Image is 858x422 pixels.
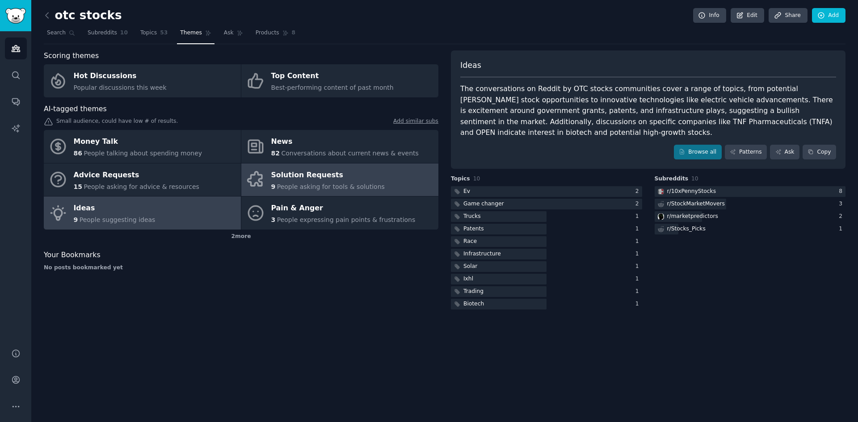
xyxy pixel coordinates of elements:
[271,216,276,223] span: 3
[655,211,846,222] a: marketpredictorsr/marketpredictors2
[839,188,845,196] div: 8
[658,213,664,220] img: marketpredictors
[463,188,470,196] div: Ev
[271,168,385,182] div: Solution Requests
[137,26,171,44] a: Topics53
[74,168,199,182] div: Advice Requests
[655,186,846,197] a: 10xPennyStocksr/10xPennyStocks8
[463,200,504,208] div: Game changer
[44,250,101,261] span: Your Bookmarks
[769,8,807,23] a: Share
[635,300,642,308] div: 1
[463,213,481,221] div: Trucks
[88,29,117,37] span: Subreddits
[473,175,480,182] span: 10
[667,213,718,221] div: r/ marketpredictors
[691,175,698,182] span: 10
[44,117,438,127] div: Small audience, could have low # of results.
[655,224,846,235] a: r/Stocks_Picks1
[256,29,279,37] span: Products
[451,199,642,210] a: Game changer2
[451,224,642,235] a: Patents1
[271,183,276,190] span: 9
[44,163,241,196] a: Advice Requests15People asking for advice & resources
[84,183,199,190] span: People asking for advice & resources
[221,26,246,44] a: Ask
[271,201,416,216] div: Pain & Anger
[271,84,394,91] span: Best-performing content of past month
[252,26,299,44] a: Products8
[44,264,438,272] div: No posts bookmarked yet
[120,29,128,37] span: 10
[635,250,642,258] div: 1
[451,186,642,197] a: Ev2
[463,225,484,233] div: Patents
[292,29,296,37] span: 8
[84,150,202,157] span: People talking about spending money
[463,288,484,296] div: Trading
[770,145,799,160] a: Ask
[271,135,419,149] div: News
[84,26,131,44] a: Subreddits10
[674,145,722,160] a: Browse all
[451,299,642,310] a: Biotech1
[803,145,836,160] button: Copy
[44,104,107,115] span: AI-tagged themes
[693,8,726,23] a: Info
[731,8,764,23] a: Edit
[241,163,438,196] a: Solution Requests9People asking for tools & solutions
[44,50,99,62] span: Scoring themes
[635,275,642,283] div: 1
[241,130,438,163] a: News82Conversations about current news & events
[5,8,26,24] img: GummySearch logo
[463,275,473,283] div: Ixhl
[241,196,438,230] a: Pain & Anger3People expressing pain points & frustrations
[47,29,66,37] span: Search
[635,238,642,246] div: 1
[177,26,214,44] a: Themes
[635,188,642,196] div: 2
[463,300,484,308] div: Biotech
[451,175,470,183] span: Topics
[812,8,845,23] a: Add
[655,175,689,183] span: Subreddits
[635,213,642,221] div: 1
[658,188,664,195] img: 10xPennyStocks
[140,29,157,37] span: Topics
[180,29,202,37] span: Themes
[74,84,167,91] span: Popular discussions this week
[44,26,78,44] a: Search
[635,288,642,296] div: 1
[44,196,241,230] a: Ideas9People suggesting ideas
[277,183,385,190] span: People asking for tools & solutions
[451,249,642,260] a: Infrastructure1
[80,216,156,223] span: People suggesting ideas
[463,238,477,246] div: Race
[655,199,846,210] a: r/StockMarketMovers3
[44,8,122,23] h2: otc stocks
[839,213,845,221] div: 2
[725,145,767,160] a: Patterns
[667,225,706,233] div: r/ Stocks_Picks
[635,225,642,233] div: 1
[839,225,845,233] div: 1
[839,200,845,208] div: 3
[74,150,82,157] span: 86
[393,117,438,127] a: Add similar subs
[460,84,836,138] div: The conversations on Reddit by OTC stocks communities cover a range of topics, from potential [PE...
[74,69,167,84] div: Hot Discussions
[74,135,202,149] div: Money Talk
[463,250,501,258] div: Infrastructure
[667,200,725,208] div: r/ StockMarketMovers
[635,263,642,271] div: 1
[271,150,280,157] span: 82
[451,261,642,272] a: Solar1
[463,263,477,271] div: Solar
[241,64,438,97] a: Top ContentBest-performing content of past month
[667,188,716,196] div: r/ 10xPennyStocks
[451,274,642,285] a: Ixhl1
[451,236,642,247] a: Race1
[74,216,78,223] span: 9
[635,200,642,208] div: 2
[451,211,642,222] a: Trucks1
